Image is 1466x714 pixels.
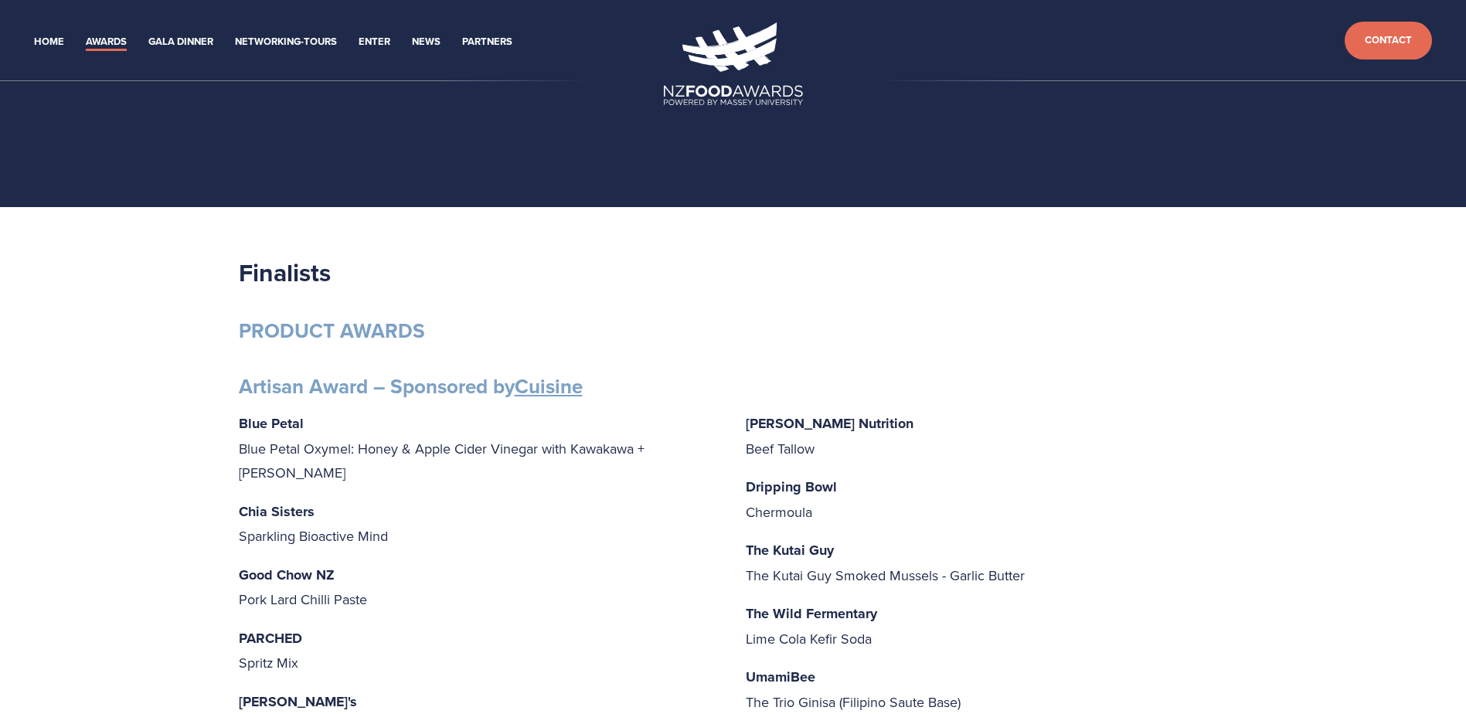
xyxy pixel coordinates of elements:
[1345,22,1432,59] a: Contact
[239,316,425,345] strong: PRODUCT AWARDS
[239,692,357,712] strong: [PERSON_NAME]'s
[746,667,815,687] strong: UmamiBee
[746,665,1228,714] p: The Trio Ginisa (Filipino Saute Base)
[746,538,1228,587] p: The Kutai Guy Smoked Mussels - Garlic Butter
[239,563,721,612] p: Pork Lard Chilli Paste
[746,413,913,433] strong: [PERSON_NAME] Nutrition
[746,601,1228,651] p: Lime Cola Kefir Soda
[239,499,721,549] p: Sparkling Bioactive Mind
[86,33,127,51] a: Awards
[235,33,337,51] a: Networking-Tours
[746,474,1228,524] p: Chermoula
[412,33,440,51] a: News
[239,411,721,485] p: Blue Petal Oxymel: Honey & Apple Cider Vinegar with Kawakawa + [PERSON_NAME]
[239,626,721,675] p: Spritz Mix
[148,33,213,51] a: Gala Dinner
[515,372,583,401] a: Cuisine
[746,540,834,560] strong: The Kutai Guy
[746,477,837,497] strong: Dripping Bowl
[746,411,1228,461] p: Beef Tallow
[34,33,64,51] a: Home
[746,603,877,624] strong: The Wild Fermentary
[239,413,304,433] strong: Blue Petal
[239,628,302,648] strong: PARCHED
[239,565,335,585] strong: Good Chow NZ
[359,33,390,51] a: Enter
[239,501,315,522] strong: Chia Sisters
[239,254,331,291] strong: Finalists
[239,372,583,401] strong: Artisan Award – Sponsored by
[462,33,512,51] a: Partners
